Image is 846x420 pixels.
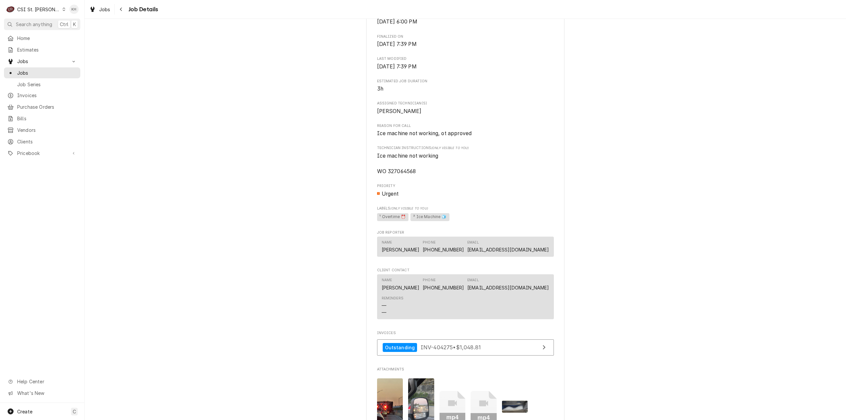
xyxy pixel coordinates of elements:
[4,19,80,30] button: Search anythingCtrlK
[377,237,554,257] div: Contact
[4,113,80,124] a: Bills
[377,339,554,356] a: View Invoice
[377,130,554,137] span: Reason For Call
[377,206,554,222] div: [object Object]
[377,153,439,174] span: Ice machine not working WO 327064568
[17,81,77,88] span: Job Series
[377,268,554,322] div: Client Contact
[467,247,549,252] a: [EMAIL_ADDRESS][DOMAIN_NAME]
[4,79,80,90] a: Job Series
[377,230,554,260] div: Job Reporter
[6,5,15,14] div: CSI St. Louis's Avatar
[4,388,80,399] a: Go to What's New
[502,401,528,412] img: 4XpQqfI5R1G0cUV3t8Zc
[382,246,420,253] div: [PERSON_NAME]
[60,21,68,28] span: Ctrl
[467,240,479,245] div: Email
[377,63,417,70] span: [DATE] 7:39 PM
[382,278,420,291] div: Name
[377,34,554,48] div: Finalized On
[4,90,80,101] a: Invoices
[17,69,77,76] span: Jobs
[423,240,436,245] div: Phone
[377,41,417,47] span: [DATE] 7:39 PM
[377,330,554,359] div: Invoices
[377,85,554,93] span: Estimated Job Duration
[99,6,110,13] span: Jobs
[377,40,554,48] span: Finalized On
[421,344,481,351] span: INV-404275 • $1,048.81
[17,150,67,157] span: Pricebook
[423,247,464,252] a: [PHONE_NUMBER]
[390,207,428,210] span: (Only Visible to You)
[423,278,464,291] div: Phone
[17,46,77,53] span: Estimates
[467,285,549,290] a: [EMAIL_ADDRESS][DOMAIN_NAME]
[4,376,80,387] a: Go to Help Center
[467,278,479,283] div: Email
[16,21,52,28] span: Search anything
[377,86,383,92] span: 3h
[377,19,417,25] span: [DATE] 6:00 PM
[382,302,386,309] div: —
[382,309,386,316] div: —
[73,21,76,28] span: K
[377,79,554,84] span: Estimated Job Duration
[377,268,554,273] span: Client Contact
[69,5,79,14] div: KH
[377,56,554,61] span: Last Modified
[377,212,554,222] span: [object Object]
[377,130,472,136] span: Ice machine not working, ot approved
[17,35,77,42] span: Home
[4,56,80,67] a: Go to Jobs
[116,4,127,15] button: Navigate back
[467,240,549,253] div: Email
[6,5,15,14] div: C
[410,213,449,221] span: ² Ice Machine 🧊
[377,101,554,115] div: Assigned Technician(s)
[377,152,554,175] span: [object Object]
[377,123,554,129] span: Reason For Call
[377,123,554,137] div: Reason For Call
[377,56,554,70] div: Last Modified
[17,103,77,110] span: Purchase Orders
[377,34,554,39] span: Finalized On
[383,343,417,352] div: Outstanding
[17,58,67,65] span: Jobs
[127,5,158,14] span: Job Details
[17,378,76,385] span: Help Center
[377,190,554,198] span: Priority
[4,67,80,78] a: Jobs
[377,190,554,198] div: Urgent
[377,367,554,372] span: Attachments
[382,240,392,245] div: Name
[377,107,554,115] span: Assigned Technician(s)
[377,145,554,175] div: [object Object]
[382,296,404,301] div: Reminders
[17,138,77,145] span: Clients
[4,148,80,159] a: Go to Pricebook
[377,274,554,323] div: Client Contact List
[17,390,76,397] span: What's New
[423,240,464,253] div: Phone
[377,237,554,260] div: Job Reporter List
[431,146,469,150] span: (Only Visible to You)
[377,230,554,235] span: Job Reporter
[377,183,554,189] span: Priority
[17,409,32,414] span: Create
[17,92,77,99] span: Invoices
[377,145,554,151] span: Technician Instructions
[382,240,420,253] div: Name
[377,213,409,221] span: ¹ Overtime ⏰
[4,101,80,112] a: Purchase Orders
[17,6,60,13] div: CSI St. [PERSON_NAME]
[4,33,80,44] a: Home
[382,296,404,316] div: Reminders
[73,408,76,415] span: C
[4,125,80,135] a: Vendors
[467,278,549,291] div: Email
[377,79,554,93] div: Estimated Job Duration
[87,4,113,15] a: Jobs
[69,5,79,14] div: Kelsey Hetlage's Avatar
[377,330,554,336] span: Invoices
